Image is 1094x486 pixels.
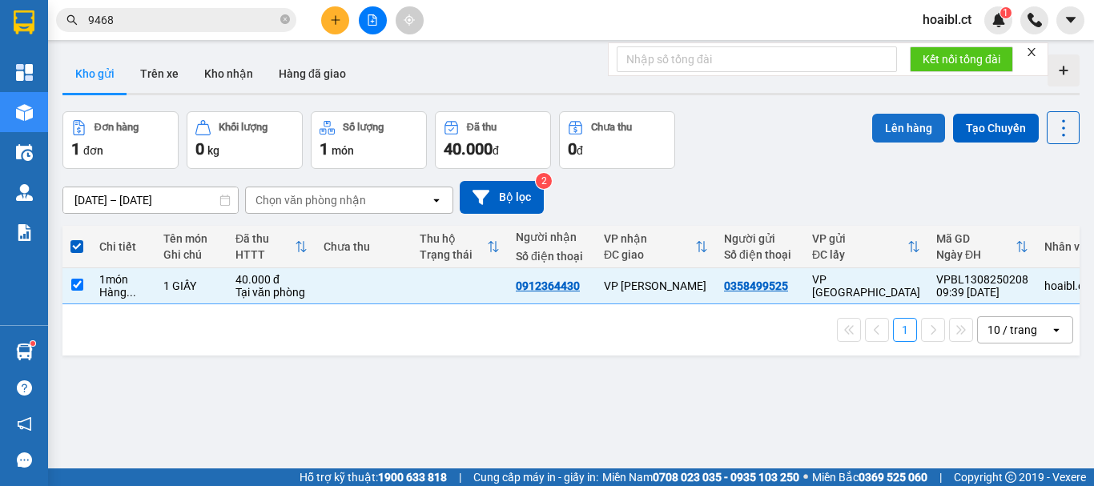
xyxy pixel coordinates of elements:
[235,232,295,245] div: Đã thu
[516,231,588,243] div: Người nhận
[812,248,907,261] div: ĐC lấy
[591,122,632,133] div: Chưa thu
[235,273,308,286] div: 40.000 đ
[1048,54,1080,86] div: Tạo kho hàng mới
[724,232,796,245] div: Người gửi
[910,46,1013,72] button: Kết nối tổng đài
[163,279,219,292] div: 1 GIẤY
[71,139,80,159] span: 1
[459,468,461,486] span: |
[460,181,544,214] button: Bộ lọc
[1064,13,1078,27] span: caret-down
[724,248,796,261] div: Số điện thoại
[62,111,179,169] button: Đơn hàng1đơn
[396,6,424,34] button: aim
[1000,7,1012,18] sup: 1
[936,286,1028,299] div: 09:39 [DATE]
[16,343,33,360] img: warehouse-icon
[20,20,100,100] img: logo.jpg
[430,194,443,207] svg: open
[910,10,984,30] span: hoaibl.ct
[1003,7,1008,18] span: 1
[62,54,127,93] button: Kho gửi
[17,380,32,396] span: question-circle
[207,144,219,157] span: kg
[1028,13,1042,27] img: phone-icon
[127,286,136,299] span: ...
[280,14,290,24] span: close-circle
[604,248,695,261] div: ĐC giao
[235,248,295,261] div: HTTT
[724,279,788,292] div: 0358499525
[17,452,32,468] span: message
[332,144,354,157] span: món
[266,54,359,93] button: Hàng đã giao
[604,279,708,292] div: VP [PERSON_NAME]
[991,13,1006,27] img: icon-new-feature
[1026,46,1037,58] span: close
[939,468,942,486] span: |
[83,144,103,157] span: đơn
[219,122,267,133] div: Khối lượng
[893,318,917,342] button: 1
[420,248,487,261] div: Trạng thái
[803,474,808,480] span: ⚪️
[617,46,897,72] input: Nhập số tổng đài
[300,468,447,486] span: Hỗ trợ kỹ thuật:
[16,224,33,241] img: solution-icon
[235,286,308,299] div: Tại văn phòng
[99,273,147,286] div: 1 món
[559,111,675,169] button: Chưa thu0đ
[191,54,266,93] button: Kho nhận
[16,104,33,121] img: warehouse-icon
[936,232,1016,245] div: Mã GD
[321,6,349,34] button: plus
[187,111,303,169] button: Khối lượng0kg
[444,139,493,159] span: 40.000
[367,14,378,26] span: file-add
[227,226,316,268] th: Toggle SortBy
[163,248,219,261] div: Ghi chú
[516,279,580,292] div: 0912364430
[195,139,204,159] span: 0
[987,322,1037,338] div: 10 / trang
[1050,323,1063,336] svg: open
[812,232,907,245] div: VP gửi
[604,232,695,245] div: VP nhận
[88,11,277,29] input: Tìm tên, số ĐT hoặc mã đơn
[311,111,427,169] button: Số lượng1món
[378,471,447,484] strong: 1900 633 818
[127,54,191,93] button: Trên xe
[330,14,341,26] span: plus
[404,14,415,26] span: aim
[804,226,928,268] th: Toggle SortBy
[577,144,583,157] span: đ
[435,111,551,169] button: Đã thu40.000đ
[280,13,290,28] span: close-circle
[467,122,497,133] div: Đã thu
[255,192,366,208] div: Chọn văn phòng nhận
[602,468,799,486] span: Miền Nam
[953,114,1039,143] button: Tạo Chuyến
[420,232,487,245] div: Thu hộ
[99,286,147,299] div: Hàng thông thường
[1056,6,1084,34] button: caret-down
[150,59,670,79] li: Hotline: 1900252555
[928,226,1036,268] th: Toggle SortBy
[516,250,588,263] div: Số điện thoại
[163,232,219,245] div: Tên món
[17,416,32,432] span: notification
[936,248,1016,261] div: Ngày ĐH
[812,273,920,299] div: VP [GEOGRAPHIC_DATA]
[66,14,78,26] span: search
[936,273,1028,286] div: VPBL1308250208
[536,173,552,189] sup: 2
[859,471,927,484] strong: 0369 525 060
[568,139,577,159] span: 0
[343,122,384,133] div: Số lượng
[359,6,387,34] button: file-add
[20,116,239,170] b: GỬI : VP [GEOGRAPHIC_DATA]
[16,144,33,161] img: warehouse-icon
[14,10,34,34] img: logo-vxr
[923,50,1000,68] span: Kết nối tổng đài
